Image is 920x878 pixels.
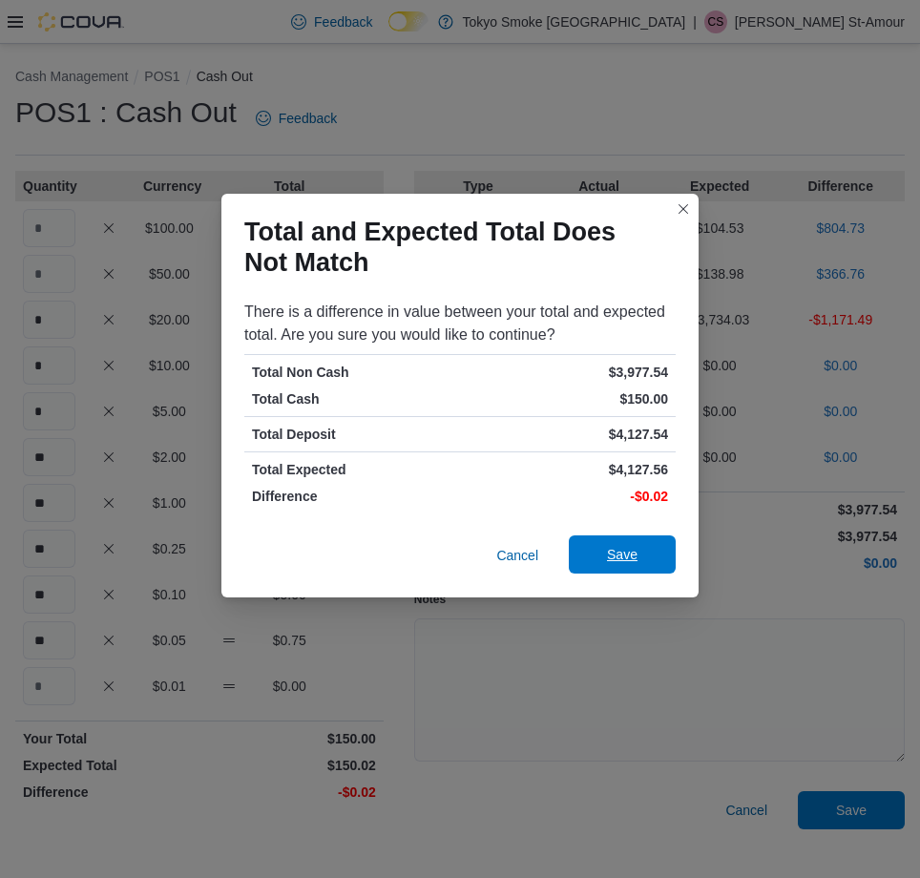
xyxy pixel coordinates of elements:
[464,363,668,382] p: $3,977.54
[244,301,676,346] div: There is a difference in value between your total and expected total. Are you sure you would like...
[252,487,456,506] p: Difference
[252,460,456,479] p: Total Expected
[252,389,456,408] p: Total Cash
[496,546,538,565] span: Cancel
[464,487,668,506] p: -$0.02
[252,425,456,444] p: Total Deposit
[607,545,638,564] span: Save
[464,425,668,444] p: $4,127.54
[244,217,660,278] h1: Total and Expected Total Does Not Match
[569,535,676,574] button: Save
[489,536,546,575] button: Cancel
[252,363,456,382] p: Total Non Cash
[464,389,668,408] p: $150.00
[672,198,695,220] button: Closes this modal window
[464,460,668,479] p: $4,127.56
